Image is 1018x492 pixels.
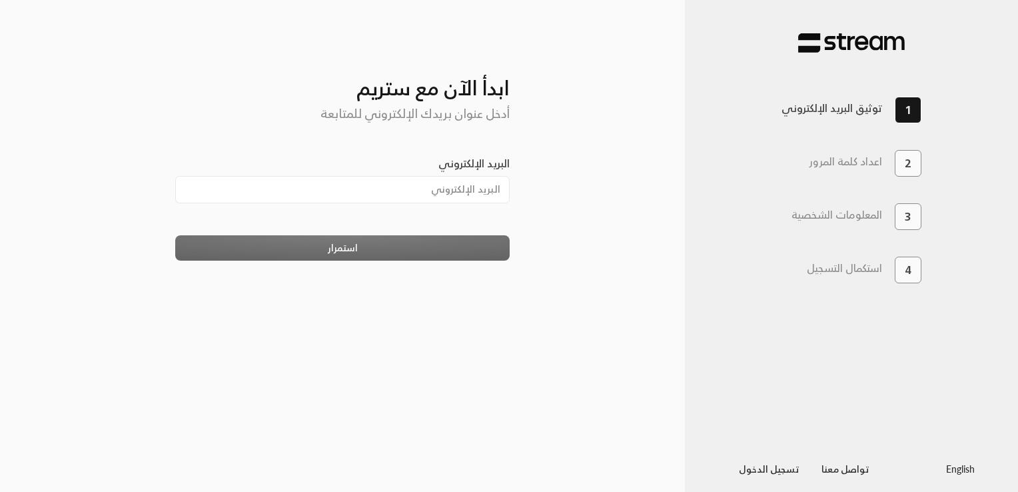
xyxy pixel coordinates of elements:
img: Stream Pay [798,33,905,53]
h5: أدخل عنوان بريدك الإلكتروني للمتابعة [175,107,510,121]
input: البريد الإلكتروني [175,176,510,203]
h3: ابدأ الآن مع ستريم [175,54,510,100]
button: تسجيل الدخول [728,456,811,481]
span: 2 [905,155,911,171]
span: 1 [905,101,911,119]
span: 3 [905,209,911,225]
span: 4 [905,262,911,278]
h3: المعلومات الشخصية [791,209,882,221]
button: تواصل معنا [811,456,881,481]
h3: توثيق البريد الإلكتروني [781,102,882,115]
a: تسجيل الدخول [728,461,811,477]
a: English [946,456,975,481]
label: البريد الإلكتروني [438,155,510,171]
h3: اعداد كلمة المرور [809,155,882,168]
h3: استكمال التسجيل [807,262,882,275]
a: تواصل معنا [811,461,881,477]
